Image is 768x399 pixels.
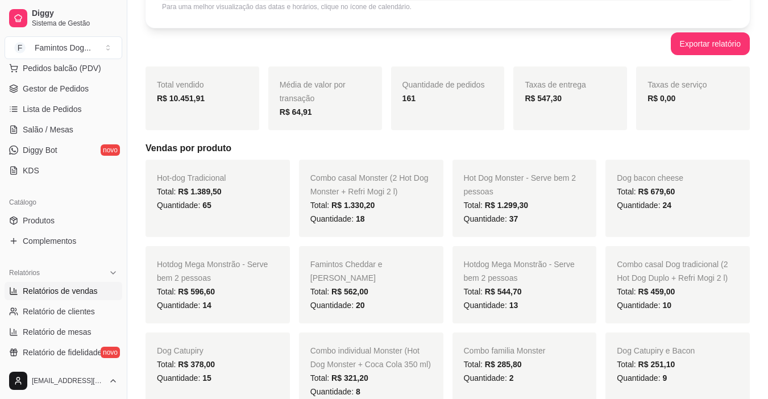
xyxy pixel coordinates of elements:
[157,94,205,103] strong: R$ 10.451,91
[485,287,522,296] span: R$ 544,70
[280,80,346,103] span: Média de valor por transação
[310,201,375,210] span: Total:
[5,302,122,321] a: Relatório de clientes
[23,215,55,226] span: Produtos
[5,80,122,98] a: Gestor de Pedidos
[356,214,365,223] span: 18
[464,201,529,210] span: Total:
[23,124,73,135] span: Salão / Mesas
[23,306,95,317] span: Relatório de clientes
[23,103,82,115] span: Lista de Pedidos
[5,120,122,139] a: Salão / Mesas
[310,260,383,282] span: Famintos Cheddar e [PERSON_NAME]
[5,59,122,77] button: Pedidos balcão (PDV)
[671,32,750,55] button: Exportar relatório
[464,173,576,196] span: Hot Dog Monster - Serve bem 2 pessoas
[464,346,546,355] span: Combo familia Monster
[310,387,360,396] span: Quantidade:
[310,346,431,369] span: Combo individual Monster (Hot Dog Monster + Coca Cola 350 ml)
[617,346,695,355] span: Dog Catupiry e Bacon
[202,301,211,310] span: 14
[9,268,40,277] span: Relatórios
[464,214,518,223] span: Quantidade:
[157,360,215,369] span: Total:
[280,107,312,117] strong: R$ 64,91
[202,201,211,210] span: 65
[5,193,122,211] div: Catálogo
[331,201,375,210] span: R$ 1.330,20
[23,347,102,358] span: Relatório de fidelidade
[356,387,360,396] span: 8
[23,326,92,338] span: Relatório de mesas
[35,42,91,53] div: Famintos Dog ...
[157,173,226,182] span: Hot-dog Tradicional
[146,142,750,155] h5: Vendas por produto
[310,301,365,310] span: Quantidade:
[157,287,215,296] span: Total:
[23,165,39,176] span: KDS
[32,376,104,385] span: [EMAIL_ADDRESS][DOMAIN_NAME]
[157,260,268,282] span: Hotdog Mega Monstrão - Serve bem 2 pessoas
[402,94,416,103] strong: 161
[178,287,215,296] span: R$ 596,60
[178,187,221,196] span: R$ 1.389,50
[23,235,76,247] span: Complementos
[525,94,562,103] strong: R$ 547,30
[23,144,57,156] span: Diggy Bot
[5,211,122,230] a: Produtos
[157,301,211,310] span: Quantidade:
[157,346,204,355] span: Dog Catupiry
[5,36,122,59] button: Select a team
[23,83,89,94] span: Gestor de Pedidos
[485,201,528,210] span: R$ 1.299,30
[310,373,368,383] span: Total:
[157,373,211,383] span: Quantidade:
[162,2,733,11] div: Para uma melhor visualização das datas e horários, clique no ícone de calendário.
[5,232,122,250] a: Complementos
[509,373,514,383] span: 2
[5,161,122,180] a: KDS
[464,373,514,383] span: Quantidade:
[5,367,122,394] button: [EMAIL_ADDRESS][DOMAIN_NAME]
[617,301,671,310] span: Quantidade:
[5,323,122,341] a: Relatório de mesas
[647,94,675,103] strong: R$ 0,00
[157,80,204,89] span: Total vendido
[5,5,122,32] a: DiggySistema de Gestão
[662,301,671,310] span: 10
[662,373,667,383] span: 9
[5,343,122,361] a: Relatório de fidelidadenovo
[202,373,211,383] span: 15
[464,260,575,282] span: Hotdog Mega Monstrão - Serve bem 2 pessoas
[5,100,122,118] a: Lista de Pedidos
[509,214,518,223] span: 37
[331,287,368,296] span: R$ 562,00
[638,360,675,369] span: R$ 251,10
[638,287,675,296] span: R$ 459,00
[5,282,122,300] a: Relatórios de vendas
[32,19,118,28] span: Sistema de Gestão
[525,80,586,89] span: Taxas de entrega
[464,301,518,310] span: Quantidade:
[617,173,683,182] span: Dog bacon cheese
[310,173,429,196] span: Combo casal Monster (2 Hot Dog Monster + Refri Mogi 2 l)
[157,201,211,210] span: Quantidade:
[464,360,522,369] span: Total:
[617,287,675,296] span: Total:
[23,63,101,74] span: Pedidos balcão (PDV)
[310,287,368,296] span: Total:
[402,80,485,89] span: Quantidade de pedidos
[32,9,118,19] span: Diggy
[617,373,667,383] span: Quantidade:
[647,80,707,89] span: Taxas de serviço
[157,187,222,196] span: Total:
[485,360,522,369] span: R$ 285,80
[178,360,215,369] span: R$ 378,00
[5,141,122,159] a: Diggy Botnovo
[23,285,98,297] span: Relatórios de vendas
[310,214,365,223] span: Quantidade:
[638,187,675,196] span: R$ 679,60
[14,42,26,53] span: F
[356,301,365,310] span: 20
[331,373,368,383] span: R$ 321,20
